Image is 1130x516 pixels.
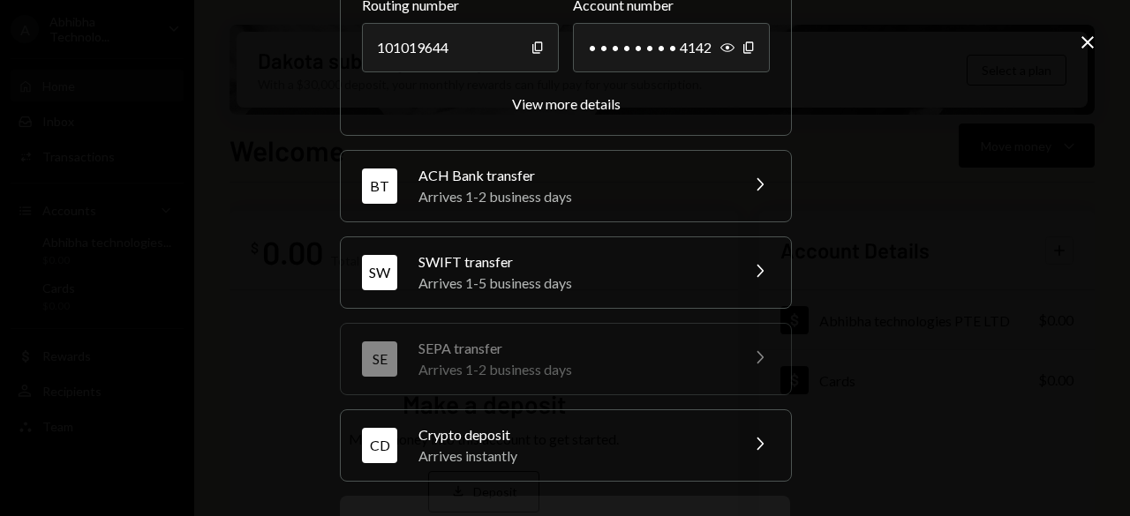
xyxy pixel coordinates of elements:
[362,255,397,290] div: SW
[341,410,791,481] button: CDCrypto depositArrives instantly
[362,341,397,377] div: SE
[418,251,727,273] div: SWIFT transfer
[418,445,727,467] div: Arrives instantly
[341,324,791,394] button: SESEPA transferArrives 1-2 business days
[362,23,559,72] div: 101019644
[341,237,791,308] button: SWSWIFT transferArrives 1-5 business days
[341,151,791,221] button: BTACH Bank transferArrives 1-2 business days
[573,23,770,72] div: • • • • • • • • 4142
[418,186,727,207] div: Arrives 1-2 business days
[418,338,727,359] div: SEPA transfer
[418,359,727,380] div: Arrives 1-2 business days
[418,273,727,294] div: Arrives 1-5 business days
[418,424,727,445] div: Crypto deposit
[362,168,397,204] div: BT
[418,165,727,186] div: ACH Bank transfer
[362,428,397,463] div: CD
[512,95,621,112] div: View more details
[512,95,621,114] button: View more details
